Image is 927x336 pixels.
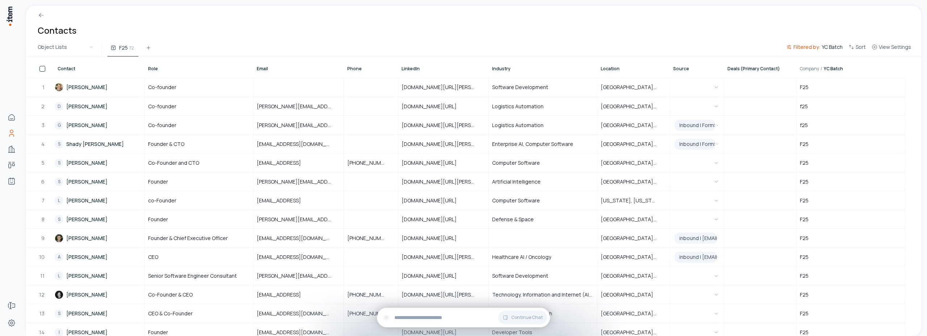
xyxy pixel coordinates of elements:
[41,235,45,242] span: 9
[783,43,846,56] button: Filtered by:YC Batch
[257,178,340,185] span: [PERSON_NAME][EMAIL_ADDRESS][DOMAIN_NAME]
[797,229,905,247] span: F25
[257,310,340,317] span: [EMAIL_ADDRESS][DOMAIN_NAME]
[257,216,340,223] span: [PERSON_NAME][EMAIL_ADDRESS]
[42,159,45,167] span: 5
[39,329,45,336] span: 14
[377,308,550,327] div: Continue Chat
[492,216,534,223] span: Defense & Space
[402,253,485,261] span: [DOMAIN_NAME][URL][PERSON_NAME]
[55,210,144,228] a: S[PERSON_NAME]
[347,291,395,298] span: [PHONE_NUMBER]
[55,154,144,172] a: S[PERSON_NAME]
[257,253,340,261] span: [EMAIL_ADDRESS][DOMAIN_NAME]
[148,122,176,129] span: Co-founder
[55,97,144,115] a: D[PERSON_NAME]
[879,43,911,51] span: View Settings
[55,234,63,243] img: Conor Brennan-Burke
[797,304,905,322] span: F25
[55,78,144,96] a: [PERSON_NAME]
[148,66,158,72] span: Role
[492,84,548,91] span: Software Development
[601,235,666,242] span: [GEOGRAPHIC_DATA], [US_STATE], [GEOGRAPHIC_DATA]
[148,178,168,185] span: Founder
[402,235,465,242] span: [DOMAIN_NAME][URL]
[797,267,905,285] span: F25
[4,158,19,172] a: deals
[601,197,666,204] span: [US_STATE], [US_STATE], [GEOGRAPHIC_DATA]
[257,235,340,242] span: [EMAIL_ADDRESS][DOMAIN_NAME]
[492,178,541,185] span: Artificial Intelligence
[511,315,543,320] span: Continue Chat
[797,78,905,96] span: F25
[601,84,666,91] span: [GEOGRAPHIC_DATA], [GEOGRAPHIC_DATA]
[402,216,465,223] span: [DOMAIN_NAME][URL]
[402,159,465,167] span: [DOMAIN_NAME][URL]
[601,103,666,110] span: [GEOGRAPHIC_DATA], [GEOGRAPHIC_DATA], [GEOGRAPHIC_DATA]
[797,248,905,266] span: F25
[257,103,340,110] span: [PERSON_NAME][EMAIL_ADDRESS][DOMAIN_NAME]
[347,310,395,317] span: [PHONE_NUMBER]
[42,197,45,204] span: 7
[108,43,138,56] button: F2572
[4,174,19,188] a: Agents
[402,329,465,336] span: [DOMAIN_NAME][URL]
[797,116,905,134] span: f25
[601,66,620,72] span: Location
[492,159,540,167] span: Computer Software
[39,291,45,298] span: 12
[148,197,176,204] span: co-Founder
[55,229,144,247] a: [PERSON_NAME]
[39,253,45,261] span: 10
[55,121,63,130] div: G
[257,140,340,148] span: [EMAIL_ADDRESS][DOMAIN_NAME]
[492,291,594,298] span: Technology, Information and Internet (AI-powered B2B sales lead generation)
[148,253,158,261] span: CEO
[402,272,465,280] span: [DOMAIN_NAME][URL]
[55,173,144,190] a: S[PERSON_NAME]
[347,159,395,167] span: [PHONE_NUMBER]
[4,110,19,125] a: Home
[257,159,310,167] span: [EMAIL_ADDRESS]
[55,286,144,303] a: [PERSON_NAME]
[402,178,485,185] span: [DOMAIN_NAME][URL][PERSON_NAME]
[55,135,144,153] a: SShady [PERSON_NAME]
[55,272,63,280] div: L
[42,122,45,129] span: 3
[800,66,819,72] span: Company
[148,140,184,148] span: Founder & CTO
[4,126,19,140] a: Contacts
[40,272,45,280] span: 11
[55,196,63,205] div: L
[601,140,666,148] span: [GEOGRAPHIC_DATA], [GEOGRAPHIC_DATA]
[347,235,395,242] span: [PHONE_NUMBER]
[821,66,822,72] span: /
[824,66,843,72] span: YC Batch
[492,103,544,110] span: Logistics Automation
[402,140,485,148] span: [DOMAIN_NAME][URL][PERSON_NAME]
[492,122,544,129] span: Logistics Automation
[55,102,63,111] div: D
[42,216,45,223] span: 8
[55,177,63,186] div: S
[55,116,144,134] a: G[PERSON_NAME]
[55,267,144,285] a: L[PERSON_NAME]
[55,192,144,209] a: L[PERSON_NAME]
[55,304,144,322] a: S[PERSON_NAME]
[601,329,666,336] span: [GEOGRAPHIC_DATA], [GEOGRAPHIC_DATA]
[793,43,820,51] span: Filtered by:
[148,310,193,317] span: CEO & Co-Founder
[148,235,228,242] span: Founder & Chief Executive Officer
[39,310,45,317] span: 13
[55,83,63,92] img: Philip Borge
[402,291,485,298] span: [DOMAIN_NAME][URL][PERSON_NAME]
[601,159,666,167] span: [GEOGRAPHIC_DATA], [US_STATE], [GEOGRAPHIC_DATA]
[148,329,168,336] span: Founder
[601,291,662,298] span: [GEOGRAPHIC_DATA]
[673,66,689,72] span: Source
[257,197,310,204] span: [EMAIL_ADDRESS]
[42,84,45,91] span: 1
[822,43,843,51] span: YC Batch
[601,122,666,129] span: [GEOGRAPHIC_DATA], [GEOGRAPHIC_DATA], [GEOGRAPHIC_DATA]
[492,197,540,204] span: Computer Software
